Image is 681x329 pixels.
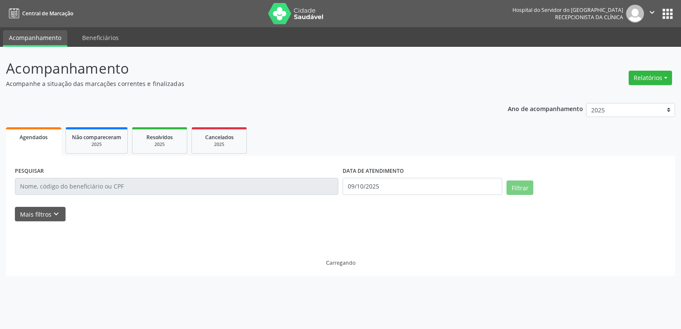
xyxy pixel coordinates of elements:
[20,134,48,141] span: Agendados
[6,6,73,20] a: Central de Marcação
[343,165,404,178] label: DATA DE ATENDIMENTO
[3,30,67,47] a: Acompanhamento
[512,6,623,14] div: Hospital do Servidor do [GEOGRAPHIC_DATA]
[72,141,121,148] div: 2025
[626,5,644,23] img: img
[629,71,672,85] button: Relatórios
[138,141,181,148] div: 2025
[146,134,173,141] span: Resolvidos
[343,178,502,195] input: Selecione um intervalo
[22,10,73,17] span: Central de Marcação
[76,30,125,45] a: Beneficiários
[15,207,66,222] button: Mais filtroskeyboard_arrow_down
[198,141,240,148] div: 2025
[6,79,474,88] p: Acompanhe a situação das marcações correntes e finalizadas
[205,134,234,141] span: Cancelados
[6,58,474,79] p: Acompanhamento
[15,178,338,195] input: Nome, código do beneficiário ou CPF
[644,5,660,23] button: 
[506,180,533,195] button: Filtrar
[555,14,623,21] span: Recepcionista da clínica
[15,165,44,178] label: PESQUISAR
[660,6,675,21] button: apps
[72,134,121,141] span: Não compareceram
[647,8,657,17] i: 
[52,209,61,219] i: keyboard_arrow_down
[508,103,583,114] p: Ano de acompanhamento
[326,259,355,266] div: Carregando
